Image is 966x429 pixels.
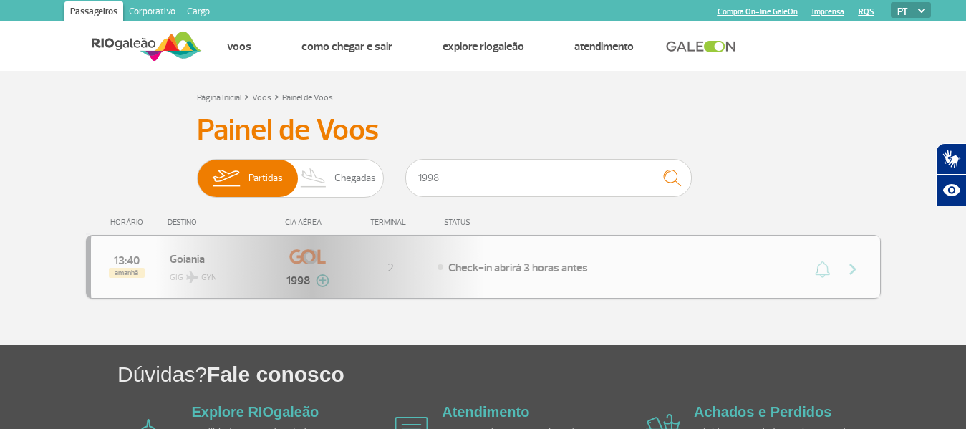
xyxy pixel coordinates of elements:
[192,404,319,420] a: Explore RIOgaleão
[344,218,437,227] div: TERMINAL
[442,404,529,420] a: Atendimento
[718,7,798,16] a: Compra On-line GaleOn
[443,39,524,54] a: Explore RIOgaleão
[293,160,335,197] img: slider-desembarque
[90,218,168,227] div: HORÁRIO
[117,360,966,389] h1: Dúvidas?
[859,7,874,16] a: RQS
[405,159,692,197] input: Voo, cidade ou cia aérea
[123,1,181,24] a: Corporativo
[574,39,634,54] a: Atendimento
[168,218,272,227] div: DESTINO
[301,39,392,54] a: Como chegar e sair
[936,143,966,206] div: Plugin de acessibilidade da Hand Talk.
[936,143,966,175] button: Abrir tradutor de língua de sinais.
[694,404,831,420] a: Achados e Perdidos
[252,92,271,103] a: Voos
[936,175,966,206] button: Abrir recursos assistivos.
[272,218,344,227] div: CIA AÉREA
[197,92,241,103] a: Página Inicial
[812,7,844,16] a: Imprensa
[274,88,279,105] a: >
[282,92,333,103] a: Painel de Voos
[248,160,283,197] span: Partidas
[64,1,123,24] a: Passageiros
[334,160,376,197] span: Chegadas
[207,362,344,386] span: Fale conosco
[181,1,216,24] a: Cargo
[197,112,770,148] h3: Painel de Voos
[437,218,554,227] div: STATUS
[244,88,249,105] a: >
[203,160,248,197] img: slider-embarque
[227,39,251,54] a: Voos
